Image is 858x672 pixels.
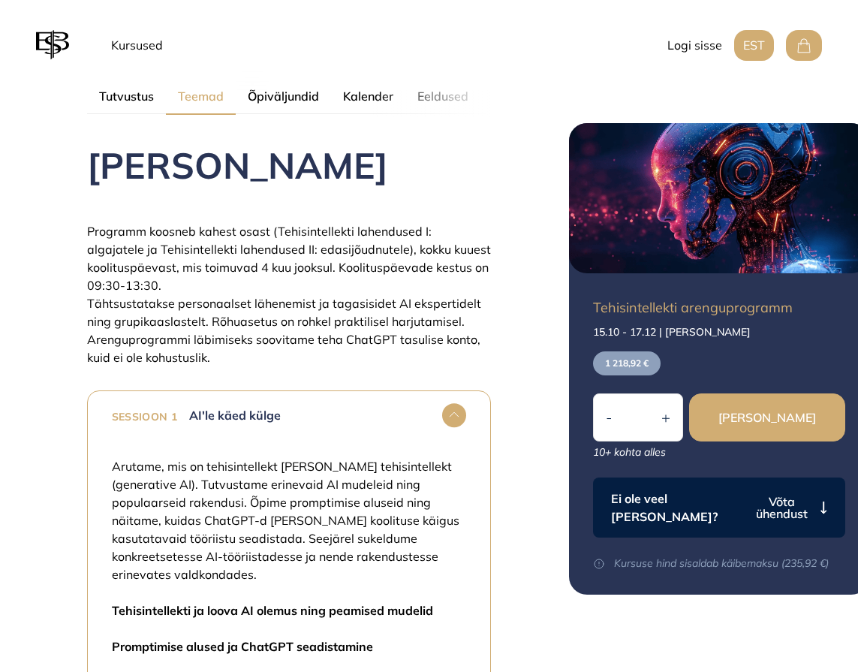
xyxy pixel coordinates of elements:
[331,78,405,114] button: Kalender
[593,444,845,460] p: 10+ kohta alles
[112,459,459,582] span: Arutame, mis on tehisintellekt [PERSON_NAME] tehisintellekt (generative AI). Tutvustame erinevaid...
[734,30,774,61] button: EST
[87,296,481,329] span: Tähtsustatakse personaalset lähenemist ja tagasisidet AI ekspertidelt ning grupikaaslastelt. Rõhu...
[689,393,845,441] button: [PERSON_NAME]
[112,403,178,424] div: Sessioon 1
[236,78,331,114] button: Õpiväljundid
[112,603,433,618] span: Tehisintellekti ja loova AI olemus ning peamised mudelid
[593,556,845,571] p: Kursuse hind sisaldab käibemaksu (235,92 €)
[36,27,69,63] img: EBS logo
[667,30,722,61] button: Logi sisse
[166,79,236,115] button: Teemad
[611,490,744,526] p: Ei ole veel [PERSON_NAME]?
[593,324,845,339] p: 15.10 - 17.12 | [PERSON_NAME]
[649,395,682,440] button: +
[593,351,661,375] p: 1 218,92 €
[593,297,839,318] p: Tehisintellekti arenguprogramm
[87,224,491,293] span: Programm koosneb kahest osast (Tehisintellekti lahendused I: algajatele ja Tehisintellekti lahend...
[105,30,169,60] a: Kursused
[750,496,827,520] button: Võta ühendust
[405,78,480,114] button: Eeldused
[87,332,480,365] span: Arenguprogrammi läbimiseks soovitame teha ChatGPT tasulise konto, kuid ei ole kohustuslik.
[87,144,491,186] h2: [PERSON_NAME]
[189,408,281,423] span: AI'le käed külge
[112,639,373,654] span: Promptimise alused ja ChatGPT seadistamine
[480,78,560,114] button: Läbiviijad
[594,395,624,440] button: -
[87,78,166,114] button: Tutvustus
